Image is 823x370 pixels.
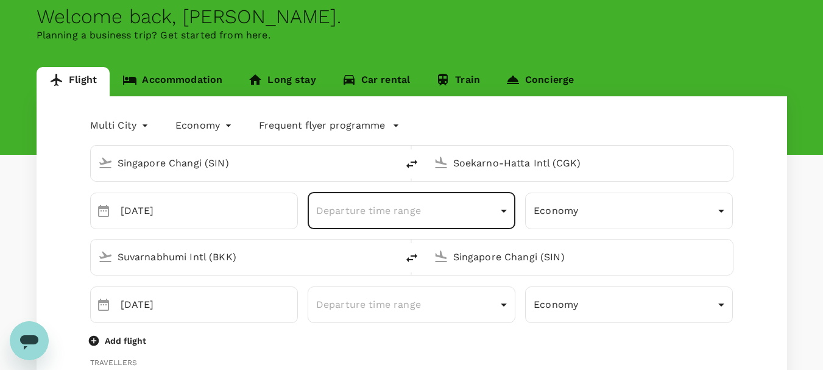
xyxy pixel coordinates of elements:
[105,335,146,347] p: Add flight
[389,255,391,258] button: Open
[110,67,235,96] a: Accommodation
[389,162,391,164] button: Open
[316,297,496,312] p: Departure time range
[91,293,116,317] button: Choose date, selected date is Oct 12, 2025
[235,67,328,96] a: Long stay
[724,255,727,258] button: Open
[121,193,298,229] input: Travel date
[90,335,146,347] button: Add flight
[118,247,372,266] input: Depart from
[37,5,787,28] div: Welcome back , [PERSON_NAME] .
[37,28,787,43] p: Planning a business trip? Get started from here.
[493,67,587,96] a: Concierge
[118,154,372,173] input: Depart from
[525,196,733,226] div: Economy
[91,199,116,223] button: Choose date, selected date is Oct 9, 2025
[37,67,110,96] a: Flight
[308,289,515,320] div: Departure time range
[90,357,733,369] div: Travellers
[397,149,426,179] button: delete
[10,321,49,360] iframe: Button to launch messaging window
[121,286,298,323] input: Travel date
[259,118,400,133] button: Frequent flyer programme
[397,243,426,272] button: delete
[316,204,496,218] p: Departure time range
[724,162,727,164] button: Open
[453,154,707,173] input: Going to
[175,116,235,135] div: Economy
[259,118,385,133] p: Frequent flyer programme
[525,290,733,320] div: Economy
[90,116,152,135] div: Multi City
[308,195,515,226] div: Departure time range
[329,67,423,96] a: Car rental
[423,67,493,96] a: Train
[453,247,707,266] input: Going to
